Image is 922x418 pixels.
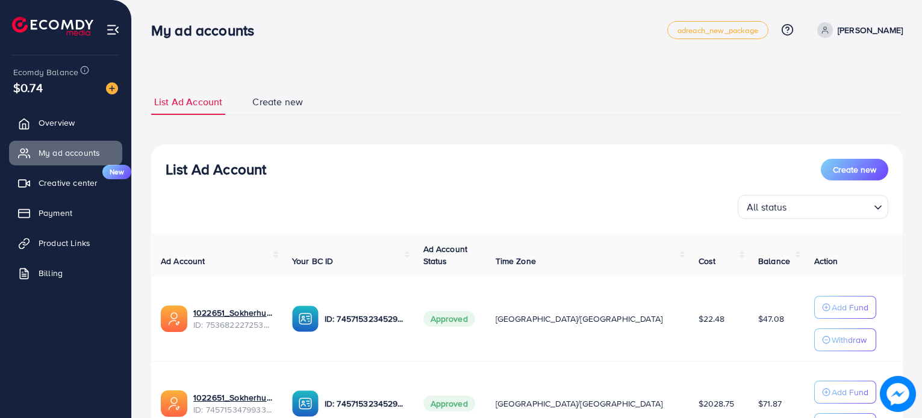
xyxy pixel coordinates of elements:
span: Ad Account [161,255,205,267]
span: Product Links [39,237,90,249]
span: Ad Account Status [423,243,468,267]
h3: List Ad Account [166,161,266,178]
span: $47.08 [758,313,784,325]
span: ID: 7536822272536068112 [193,319,273,331]
span: $2028.75 [699,398,734,410]
input: Search for option [791,196,869,216]
p: Add Fund [832,385,868,399]
button: Withdraw [814,328,876,351]
button: Add Fund [814,296,876,319]
span: $22.48 [699,313,725,325]
span: [GEOGRAPHIC_DATA]/[GEOGRAPHIC_DATA] [496,313,663,325]
div: <span class='underline'>1022651_Sokherhut_Official_1736253848560</span></br>7457153479933689857 [193,392,273,416]
p: ID: 7457153234529124369 [325,312,404,326]
p: Add Fund [832,300,868,315]
button: Create new [821,159,888,180]
a: [PERSON_NAME] [812,22,903,38]
img: ic-ba-acc.ded83a64.svg [292,390,319,417]
a: Creative centerNew [9,171,122,195]
span: Creative center [39,177,98,189]
button: Add Fund [814,381,876,404]
span: Payment [39,207,72,219]
span: New [102,165,131,179]
span: All status [744,198,790,216]
img: image [106,82,118,94]
span: Create new [252,95,303,109]
h3: My ad accounts [151,22,264,39]
img: image [880,376,916,412]
p: [PERSON_NAME] [838,23,903,37]
span: List Ad Account [154,95,222,109]
p: Withdraw [832,333,867,347]
img: ic-ba-acc.ded83a64.svg [292,306,319,332]
img: menu [106,23,120,37]
a: Billing [9,261,122,285]
a: Product Links [9,231,122,255]
span: Balance [758,255,790,267]
span: Billing [39,267,63,279]
span: My ad accounts [39,147,100,159]
span: ID: 7457153479933689857 [193,404,273,416]
span: [GEOGRAPHIC_DATA]/[GEOGRAPHIC_DATA] [496,398,663,410]
a: My ad accounts [9,141,122,165]
span: Create new [833,164,876,176]
a: adreach_new_package [667,21,768,39]
span: Time Zone [496,255,536,267]
p: ID: 7457153234529124369 [325,396,404,411]
a: 1022651_Sokherhut_Official_1736253848560 [193,392,273,404]
span: Action [814,255,838,267]
a: Overview [9,111,122,135]
img: ic-ads-acc.e4c84228.svg [161,306,187,332]
span: Your BC ID [292,255,334,267]
span: Overview [39,117,75,129]
span: Approved [423,396,475,411]
span: Cost [699,255,716,267]
img: ic-ads-acc.e4c84228.svg [161,390,187,417]
a: Payment [9,201,122,225]
img: logo [12,17,93,35]
span: Approved [423,311,475,327]
span: $71.87 [758,398,782,410]
div: Search for option [738,195,888,219]
span: adreach_new_package [677,26,758,34]
span: $0.74 [13,79,43,96]
a: 1022651_Sokherhut-2nd_1754803238440 [193,307,273,319]
span: Ecomdy Balance [13,66,78,78]
div: <span class='underline'>1022651_Sokherhut-2nd_1754803238440</span></br>7536822272536068112 [193,307,273,331]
